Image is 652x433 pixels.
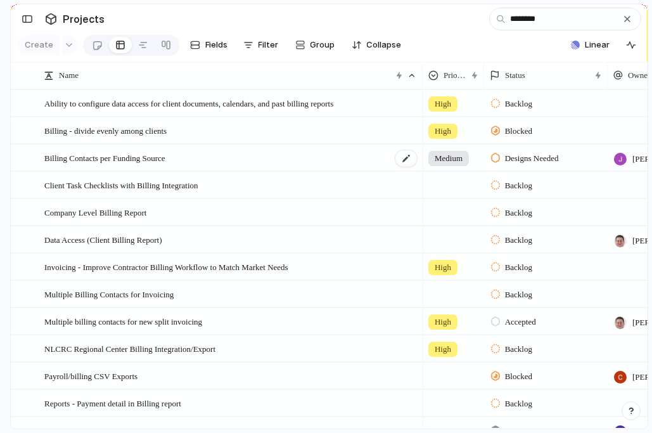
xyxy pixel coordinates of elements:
[505,152,559,165] span: Designs Needed
[44,232,162,247] span: Data Access (Client Billing Report)
[59,69,79,82] span: Name
[259,39,279,51] span: Filter
[435,152,463,165] span: Medium
[505,234,532,247] span: Backlog
[505,343,532,356] span: Backlog
[435,125,451,138] span: High
[289,35,342,55] button: Group
[44,178,198,192] span: Client Task Checklists with Billing Integration
[310,39,335,51] span: Group
[628,69,650,82] span: Owner
[347,35,407,55] button: Collapse
[505,207,532,219] span: Backlog
[44,259,288,274] span: Invoicing - Improve Contractor Billing Workflow to Match Market Needs
[505,179,532,192] span: Backlog
[238,35,284,55] button: Filter
[505,69,525,82] span: Status
[505,288,532,301] span: Backlog
[505,98,532,110] span: Backlog
[44,205,146,219] span: Company Level Billing Report
[435,261,451,274] span: High
[435,343,451,356] span: High
[185,35,233,55] button: Fields
[44,368,137,383] span: Payroll/billing CSV Exports
[505,370,532,383] span: Blocked
[44,287,174,301] span: Multiple Billing Contacts for Invoicing
[205,39,228,51] span: Fields
[44,341,215,356] span: NLCRC Regional Center Billing Integration/Export
[505,397,532,410] span: Backlog
[505,261,532,274] span: Backlog
[44,314,202,328] span: Multiple billing contacts for new split invoicing
[505,316,536,328] span: Accepted
[444,69,466,82] span: Priority
[566,36,615,55] button: Linear
[585,39,610,51] span: Linear
[44,123,167,138] span: Billing - divide evenly among clients
[367,39,402,51] span: Collapse
[435,316,451,328] span: High
[505,125,532,138] span: Blocked
[435,98,451,110] span: High
[44,150,165,165] span: Billing Contacts per Funding Source
[60,8,107,30] span: Projects
[44,96,333,110] span: Ability to configure data access for client documents, calendars, and past billing reports
[44,396,181,410] span: Reports - Payment detail in Billing report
